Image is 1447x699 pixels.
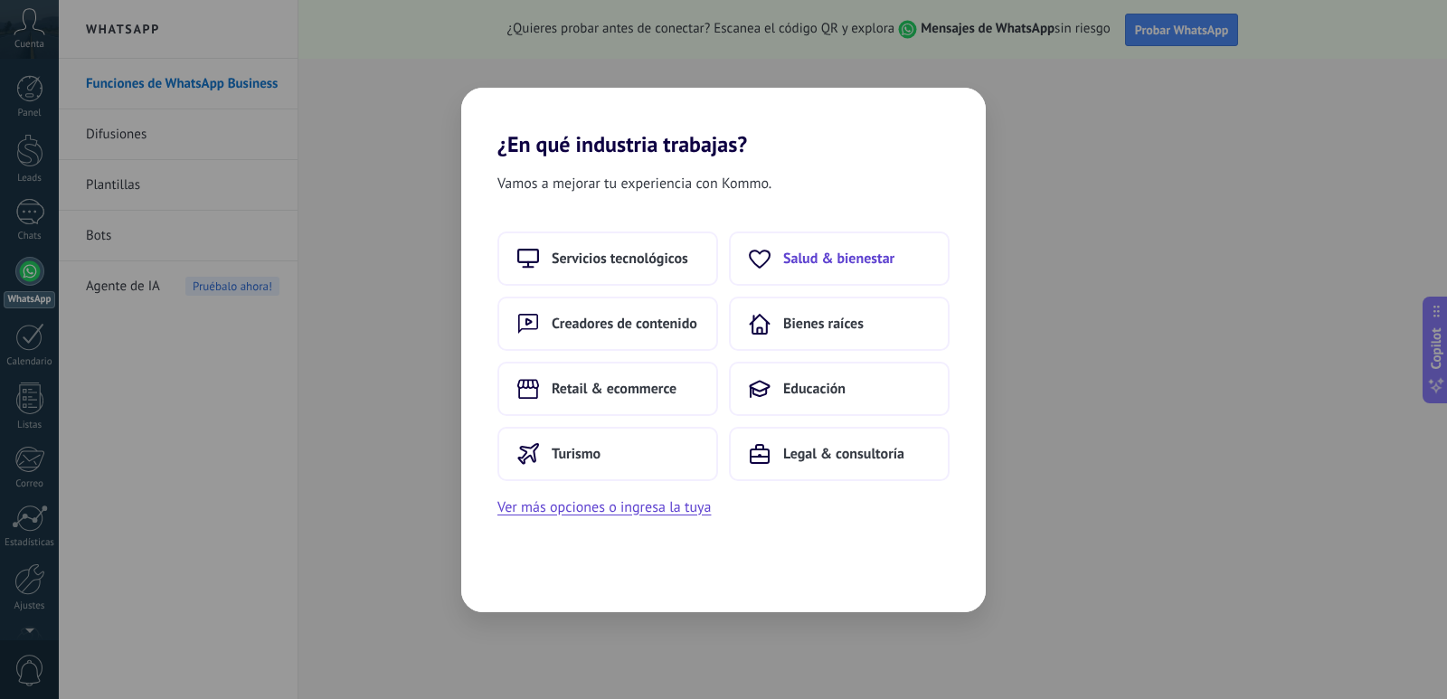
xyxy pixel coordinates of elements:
span: Salud & bienestar [783,250,894,268]
span: Turismo [552,445,601,463]
span: Servicios tecnológicos [552,250,688,268]
button: Salud & bienestar [729,231,950,286]
button: Creadores de contenido [497,297,718,351]
span: Creadores de contenido [552,315,697,333]
button: Retail & ecommerce [497,362,718,416]
span: Bienes raíces [783,315,864,333]
span: Legal & consultoría [783,445,904,463]
button: Ver más opciones o ingresa la tuya [497,496,711,519]
span: Educación [783,380,846,398]
span: Vamos a mejorar tu experiencia con Kommo. [497,172,771,195]
button: Servicios tecnológicos [497,231,718,286]
h2: ¿En qué industria trabajas? [461,88,986,157]
button: Educación [729,362,950,416]
button: Bienes raíces [729,297,950,351]
button: Legal & consultoría [729,427,950,481]
button: Turismo [497,427,718,481]
span: Retail & ecommerce [552,380,676,398]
